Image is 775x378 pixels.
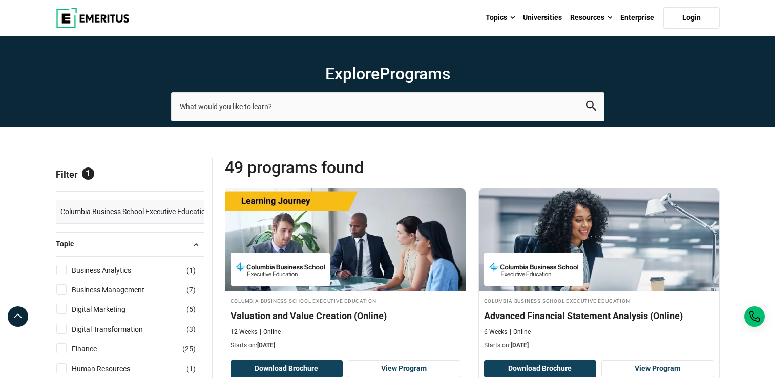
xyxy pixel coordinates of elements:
[186,265,196,276] span: ( )
[260,328,281,337] p: Online
[225,188,466,291] img: Valuation and Value Creation (Online) | Online Finance Course
[479,188,719,355] a: Finance Course by Columbia Business School Executive Education - October 16, 2025 Columbia Busine...
[231,360,343,377] button: Download Brochure
[484,296,714,305] h4: Columbia Business School Executive Education
[510,328,531,337] p: Online
[72,363,151,374] a: Human Resources
[72,284,165,296] a: Business Management
[186,284,196,296] span: ( )
[231,328,257,337] p: 12 Weeks
[189,286,193,294] span: 7
[489,258,578,281] img: Columbia Business School Executive Education
[186,363,196,374] span: ( )
[186,304,196,315] span: ( )
[72,265,152,276] a: Business Analytics
[189,266,193,275] span: 1
[484,309,714,322] h4: Advanced Financial Statement Analysis (Online)
[586,103,596,113] a: search
[60,206,210,217] span: Columbia Business School Executive Education
[171,64,604,84] h1: Explore
[484,341,714,350] p: Starts on:
[348,360,460,377] a: View Program
[172,169,204,182] a: Reset all
[72,324,163,335] a: Digital Transformation
[257,342,275,349] span: [DATE]
[380,64,450,83] span: Programs
[189,325,193,333] span: 3
[225,188,466,355] a: Finance Course by Columbia Business School Executive Education - October 16, 2025 Columbia Busine...
[186,324,196,335] span: ( )
[231,309,460,322] h4: Valuation and Value Creation (Online)
[56,200,223,224] a: Columbia Business School Executive Education ×
[586,101,596,113] button: search
[236,258,325,281] img: Columbia Business School Executive Education
[484,328,507,337] p: 6 Weeks
[225,157,472,178] span: 49 Programs found
[189,365,193,373] span: 1
[185,345,193,353] span: 25
[663,7,720,29] a: Login
[189,305,193,313] span: 5
[231,296,460,305] h4: Columbia Business School Executive Education
[56,157,204,191] p: Filter
[171,92,604,121] input: search-page
[56,238,82,249] span: Topic
[182,343,196,354] span: ( )
[56,237,204,252] button: Topic
[82,167,94,180] span: 1
[601,360,714,377] a: View Program
[72,343,117,354] a: Finance
[231,341,460,350] p: Starts on:
[484,360,597,377] button: Download Brochure
[479,188,719,291] img: Advanced Financial Statement Analysis (Online) | Online Finance Course
[72,304,146,315] a: Digital Marketing
[511,342,529,349] span: [DATE]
